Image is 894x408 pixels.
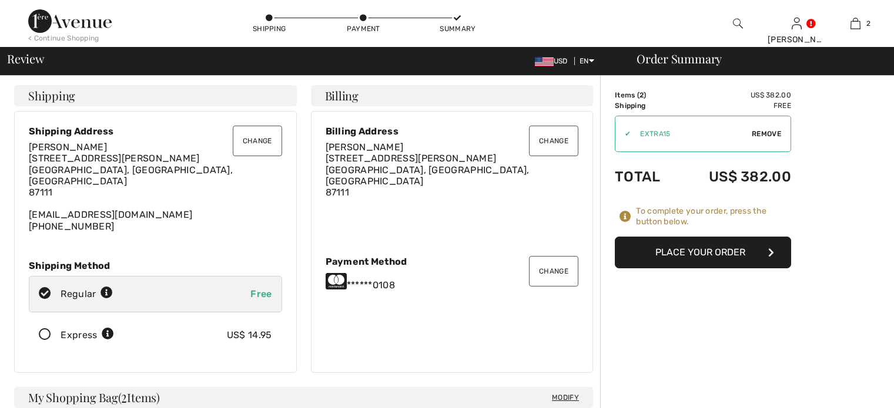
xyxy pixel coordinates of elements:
div: [PERSON_NAME] [768,33,825,46]
div: US$ 14.95 [227,328,272,342]
div: Shipping [252,23,287,34]
span: [PERSON_NAME] [29,141,107,153]
img: My Bag [851,16,860,31]
span: USD [535,57,572,65]
button: Change [529,126,578,156]
button: Change [529,256,578,286]
input: Promo code [631,116,752,151]
span: [STREET_ADDRESS][PERSON_NAME] [GEOGRAPHIC_DATA], [GEOGRAPHIC_DATA], [GEOGRAPHIC_DATA] 87111 [29,153,233,198]
span: 2 [866,18,870,29]
div: Shipping Method [29,260,282,271]
span: [PERSON_NAME] [326,141,404,153]
span: 2 [639,91,644,99]
span: Free [250,288,272,299]
button: Change [233,126,282,156]
span: Remove [752,129,781,139]
td: Items ( ) [615,90,678,100]
img: 1ère Avenue [28,9,112,33]
button: Place Your Order [615,237,791,268]
td: Free [678,100,791,111]
img: US Dollar [535,57,554,66]
a: 2 [826,16,884,31]
div: Shipping Address [29,126,282,137]
span: Shipping [28,90,75,102]
div: Order Summary [622,53,887,65]
div: Payment [346,23,381,34]
span: [STREET_ADDRESS][PERSON_NAME] [GEOGRAPHIC_DATA], [GEOGRAPHIC_DATA], [GEOGRAPHIC_DATA] 87111 [326,153,530,198]
img: search the website [733,16,743,31]
td: Total [615,157,678,197]
div: To complete your order, press the button below. [636,206,791,227]
div: Regular [61,287,113,301]
span: Review [7,53,44,65]
div: Billing Address [326,126,579,137]
td: US$ 382.00 [678,157,791,197]
td: Shipping [615,100,678,111]
a: Sign In [792,18,802,29]
div: Express [61,328,114,342]
div: ✔ [615,129,631,139]
div: < Continue Shopping [28,33,99,43]
div: Summary [440,23,475,34]
div: Payment Method [326,256,579,267]
span: ( Items) [118,389,160,405]
img: My Info [792,16,802,31]
span: Billing [325,90,359,102]
td: US$ 382.00 [678,90,791,100]
span: EN [580,57,594,65]
h4: My Shopping Bag [14,387,593,408]
span: Modify [552,392,579,403]
div: [EMAIL_ADDRESS][DOMAIN_NAME] [PHONE_NUMBER] [29,141,282,232]
span: 2 [121,389,127,404]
